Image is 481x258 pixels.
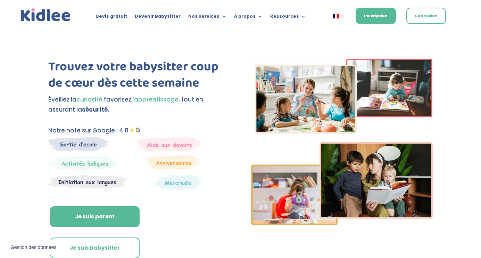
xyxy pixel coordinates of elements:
a: Nos services [188,14,226,22]
a: Ressources [270,14,306,22]
span: l’apprentissage [131,95,179,104]
a: À propos [234,14,263,22]
img: Anniversaire [146,155,200,170]
a: Kidlee Logo [19,7,72,23]
button: Gestion des données [6,240,60,255]
h1: Trouvez votre babysitter coup de cœur dès cette semaine [48,59,230,95]
a: Devenir Babysitter [135,14,181,22]
img: Sortie decole [48,137,109,151]
a: Connexion [406,8,446,24]
p: Éveillez la favorisez , tout en assurant la [48,95,230,115]
img: Français [333,14,339,18]
p: Notre note sur Google : 4.8 [48,126,230,136]
img: Atelier thematique [48,175,127,189]
a: Devis gratuit [96,14,127,22]
img: Thematique [155,175,202,191]
span: Gestion des données [10,244,56,251]
strong: sécurité. [82,105,109,114]
img: logo_kidlee_bleu [19,7,72,23]
a: Inscription [356,8,396,24]
a: Je suis parent [50,206,140,227]
img: weekends [137,137,202,152]
img: Mercredi [48,155,117,171]
picture: Imgs-2 [251,219,433,227]
span: curiosité, [76,95,104,104]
